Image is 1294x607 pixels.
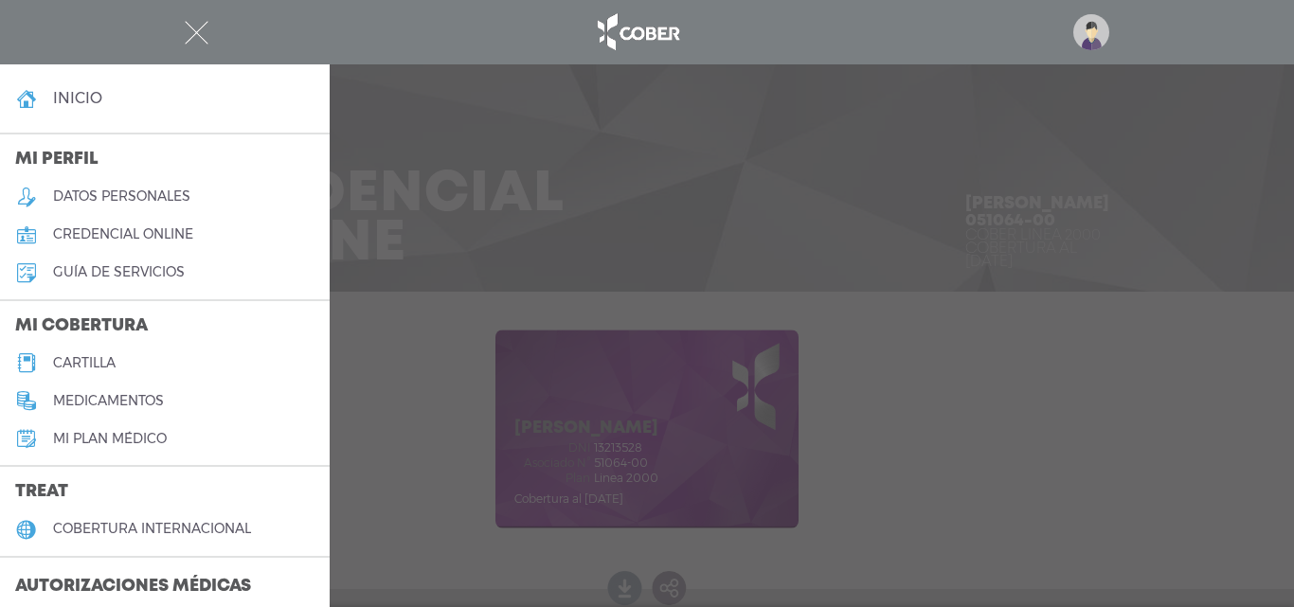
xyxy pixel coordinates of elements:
[53,264,185,280] h5: guía de servicios
[53,521,251,537] h5: cobertura internacional
[53,393,164,409] h5: medicamentos
[53,226,193,242] h5: credencial online
[185,21,208,45] img: Cober_menu-close-white.svg
[1073,14,1109,50] img: profile-placeholder.svg
[587,9,687,55] img: logo_cober_home-white.png
[53,89,102,107] h4: inicio
[53,355,116,371] h5: cartilla
[53,431,167,447] h5: Mi plan médico
[53,188,190,205] h5: datos personales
